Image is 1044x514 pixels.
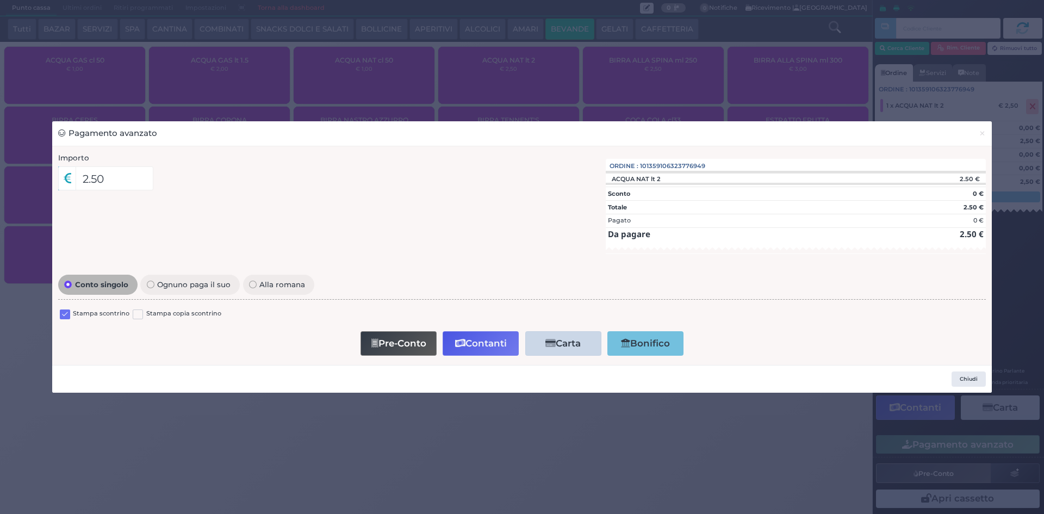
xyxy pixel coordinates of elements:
[973,121,992,146] button: Chiudi
[891,175,986,183] div: 2.50 €
[973,216,984,225] div: 0 €
[964,203,984,211] strong: 2.50 €
[146,309,221,319] label: Stampa copia scontrino
[952,371,986,387] button: Chiudi
[72,281,131,288] span: Conto singolo
[608,228,650,239] strong: Da pagare
[606,175,666,183] div: ACQUA NAT lt 2
[76,166,153,190] input: Es. 30.99
[640,162,705,171] span: 101359106323776949
[960,228,984,239] strong: 2.50 €
[607,331,683,356] button: Bonifico
[973,190,984,197] strong: 0 €
[608,216,631,225] div: Pagato
[608,203,627,211] strong: Totale
[257,281,308,288] span: Alla romana
[610,162,638,171] span: Ordine :
[443,331,519,356] button: Contanti
[525,331,601,356] button: Carta
[154,281,234,288] span: Ognuno paga il suo
[58,127,157,140] h3: Pagamento avanzato
[608,190,630,197] strong: Sconto
[58,152,89,163] label: Importo
[979,127,986,139] span: ×
[361,331,437,356] button: Pre-Conto
[73,309,129,319] label: Stampa scontrino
